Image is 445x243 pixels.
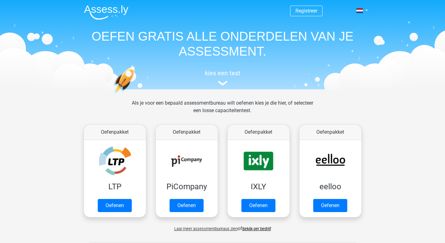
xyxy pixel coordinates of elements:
[79,220,366,232] div: of
[113,66,159,123] img: oefenen
[84,5,128,20] img: Assessly
[170,199,204,212] a: Oefenen
[241,199,275,212] a: Oefenen
[295,8,317,14] a: Registreer
[79,69,366,77] h5: kies een test
[313,199,347,212] a: Oefenen
[79,69,366,86] a: kies een test
[174,226,238,231] span: Laat meer assessmentbureaus zien
[79,29,366,59] h1: OEFEN GRATIS ALLE ONDERDELEN VAN JE ASSESSMENT.
[242,226,271,231] a: Bekijk per bedrijf
[127,99,318,122] div: Als je voor een bepaald assessmentbureau wilt oefenen kies je die hier, of selecteer een losse ca...
[98,199,132,212] a: Oefenen
[218,81,227,86] img: assessment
